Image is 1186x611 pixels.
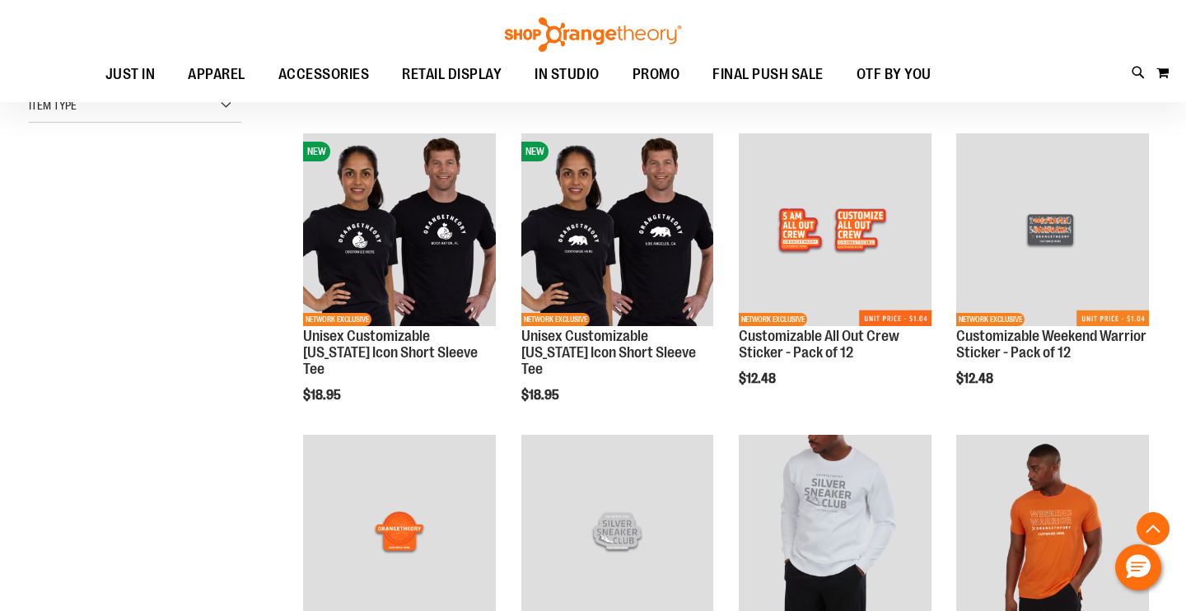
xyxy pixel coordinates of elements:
[956,133,1149,326] img: Customizable Weekend Warrior Sticker - Pack of 12
[303,142,330,161] span: NEW
[105,56,156,93] span: JUST IN
[521,142,549,161] span: NEW
[1137,512,1170,545] button: Back To Top
[513,125,722,444] div: product
[857,56,932,93] span: OTF BY YOU
[731,125,940,427] div: product
[262,56,386,94] a: ACCESSORIES
[303,133,496,326] img: OTF City Unisex Florida Icon SS Tee Black
[29,99,77,112] span: Item Type
[840,56,948,94] a: OTF BY YOU
[739,133,932,329] a: Customizable All Out Crew Sticker - Pack of 12NETWORK EXCLUSIVE
[521,313,590,326] span: NETWORK EXCLUSIVE
[278,56,370,93] span: ACCESSORIES
[739,313,807,326] span: NETWORK EXCLUSIVE
[1115,544,1161,590] button: Hello, have a question? Let’s chat.
[303,133,496,329] a: OTF City Unisex Florida Icon SS Tee BlackNEWNETWORK EXCLUSIVE
[303,388,343,403] span: $18.95
[89,56,172,94] a: JUST IN
[712,56,824,93] span: FINAL PUSH SALE
[535,56,600,93] span: IN STUDIO
[956,328,1146,361] a: Customizable Weekend Warrior Sticker - Pack of 12
[521,328,696,377] a: Unisex Customizable [US_STATE] Icon Short Sleeve Tee
[171,56,262,94] a: APPAREL
[633,56,680,93] span: PROMO
[521,133,714,329] a: OTF City Unisex California Icon SS Tee BlackNEWNETWORK EXCLUSIVE
[518,56,616,94] a: IN STUDIO
[402,56,502,93] span: RETAIL DISPLAY
[956,371,996,386] span: $12.48
[521,133,714,326] img: OTF City Unisex California Icon SS Tee Black
[188,56,245,93] span: APPAREL
[295,125,504,444] div: product
[303,313,371,326] span: NETWORK EXCLUSIVE
[303,328,478,377] a: Unisex Customizable [US_STATE] Icon Short Sleeve Tee
[739,133,932,326] img: Customizable All Out Crew Sticker - Pack of 12
[739,371,778,386] span: $12.48
[521,388,562,403] span: $18.95
[502,17,684,52] img: Shop Orangetheory
[739,328,899,361] a: Customizable All Out Crew Sticker - Pack of 12
[696,56,840,94] a: FINAL PUSH SALE
[956,133,1149,329] a: Customizable Weekend Warrior Sticker - Pack of 12NETWORK EXCLUSIVE
[616,56,697,94] a: PROMO
[956,313,1025,326] span: NETWORK EXCLUSIVE
[385,56,518,93] a: RETAIL DISPLAY
[948,125,1157,427] div: product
